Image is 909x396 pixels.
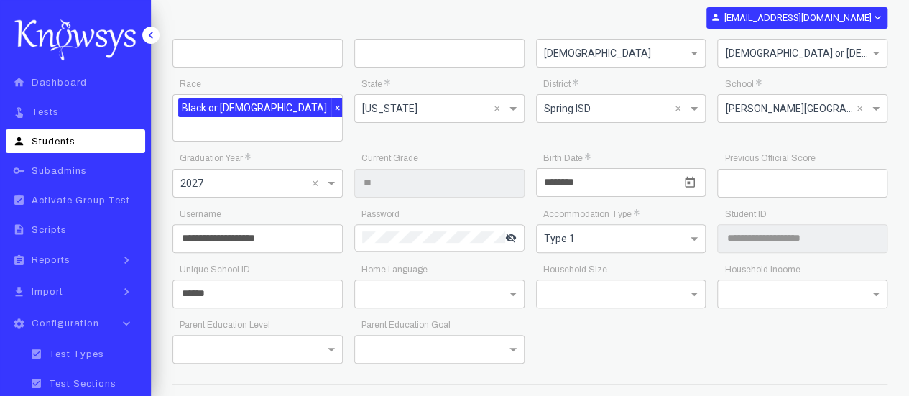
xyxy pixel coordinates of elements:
[872,11,882,24] i: expand_more
[724,153,815,163] app-required-indication: Previous Official Score
[32,137,75,147] span: Students
[10,194,28,206] i: assignment_turned_in
[724,264,800,275] app-required-indication: Household Income
[494,100,506,117] span: Clear all
[543,209,639,219] app-required-indication: Accommodation Type
[724,12,872,23] b: [EMAIL_ADDRESS][DOMAIN_NAME]
[10,286,28,298] i: file_download
[10,106,28,118] i: touch_app
[857,100,869,117] span: Clear all
[361,209,400,219] app-required-indication: Password
[180,79,201,89] app-required-indication: Race
[361,264,428,275] app-required-indication: Home Language
[116,253,137,267] i: keyboard_arrow_right
[32,195,130,206] span: Activate Group Test
[32,107,59,117] span: Tests
[180,209,221,219] app-required-indication: Username
[10,254,28,267] i: assignment
[675,100,687,117] span: Clear all
[180,264,250,275] app-required-indication: Unique School ID
[10,224,28,236] i: description
[32,225,67,235] span: Scripts
[116,285,137,299] i: keyboard_arrow_right
[27,377,45,390] i: check_box
[32,287,63,297] span: Import
[10,135,28,147] i: person
[180,320,270,330] app-required-indication: Parent Education Level
[144,28,158,42] i: keyboard_arrow_left
[49,349,104,359] span: Test Types
[543,264,607,275] app-required-indication: Household Size
[10,76,28,88] i: home
[10,318,28,330] i: settings
[681,174,698,191] button: Open calendar
[178,98,331,117] span: Black or [DEMOGRAPHIC_DATA]
[116,316,137,331] i: keyboard_arrow_down
[32,166,87,176] span: Subadmins
[32,318,99,328] span: Configuration
[180,153,250,163] app-required-indication: Graduation Year
[10,165,28,177] i: key
[724,79,760,89] app-required-indication: School
[32,78,87,88] span: Dashboard
[49,379,116,389] span: Test Sections
[361,79,389,89] app-required-indication: State
[543,153,590,163] app-required-indication: Birth Date
[27,348,45,360] i: check_box
[312,175,324,192] span: Clear all
[711,12,721,22] i: person
[32,255,70,265] span: Reports
[331,98,343,117] span: ×
[543,79,578,89] app-required-indication: District
[505,232,517,244] i: visibility_off
[361,320,451,330] app-required-indication: Parent Education Goal
[361,153,418,163] app-required-indication: Current Grade
[362,231,505,243] input: Password
[724,209,766,219] app-required-indication: Student ID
